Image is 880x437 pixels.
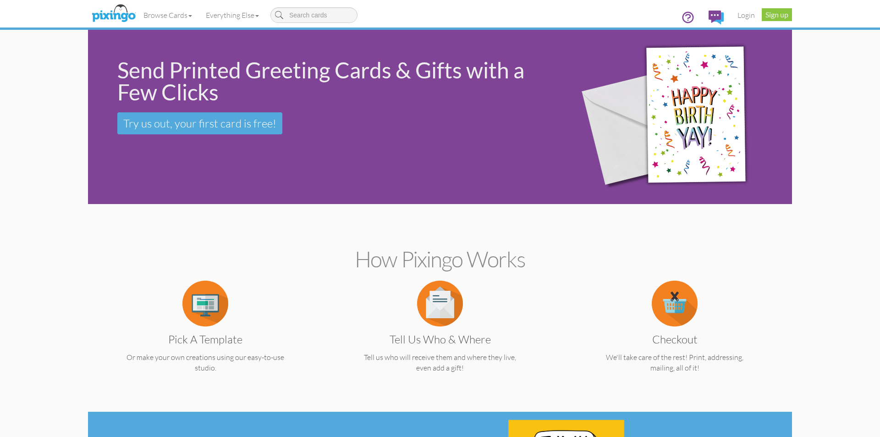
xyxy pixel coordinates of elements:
[709,11,724,24] img: comments.svg
[341,298,539,373] a: Tell us Who & Where Tell us who will receive them and where they live, even add a gift!
[117,59,550,103] div: Send Printed Greeting Cards & Gifts with a Few Clicks
[106,298,305,373] a: Pick a Template Or make your own creations using our easy-to-use studio.
[417,281,463,326] img: item.alt
[575,298,774,373] a: Checkout We'll take care of the rest! Print, addressing, mailing, all of it!
[270,7,357,23] input: Search cards
[89,2,138,25] img: pixingo logo
[762,8,792,21] a: Sign up
[652,281,698,326] img: item.alt
[117,112,282,134] a: Try us out, your first card is free!
[347,333,533,345] h3: Tell us Who & Where
[137,4,199,27] a: Browse Cards
[565,17,786,217] img: 942c5090-71ba-4bfc-9a92-ca782dcda692.png
[582,333,767,345] h3: Checkout
[341,352,539,373] p: Tell us who will receive them and where they live, even add a gift!
[731,4,762,27] a: Login
[113,333,298,345] h3: Pick a Template
[199,4,266,27] a: Everything Else
[182,281,228,326] img: item.alt
[123,116,276,130] span: Try us out, your first card is free!
[575,352,774,373] p: We'll take care of the rest! Print, addressing, mailing, all of it!
[106,352,305,373] p: Or make your own creations using our easy-to-use studio.
[104,247,776,271] h2: How Pixingo works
